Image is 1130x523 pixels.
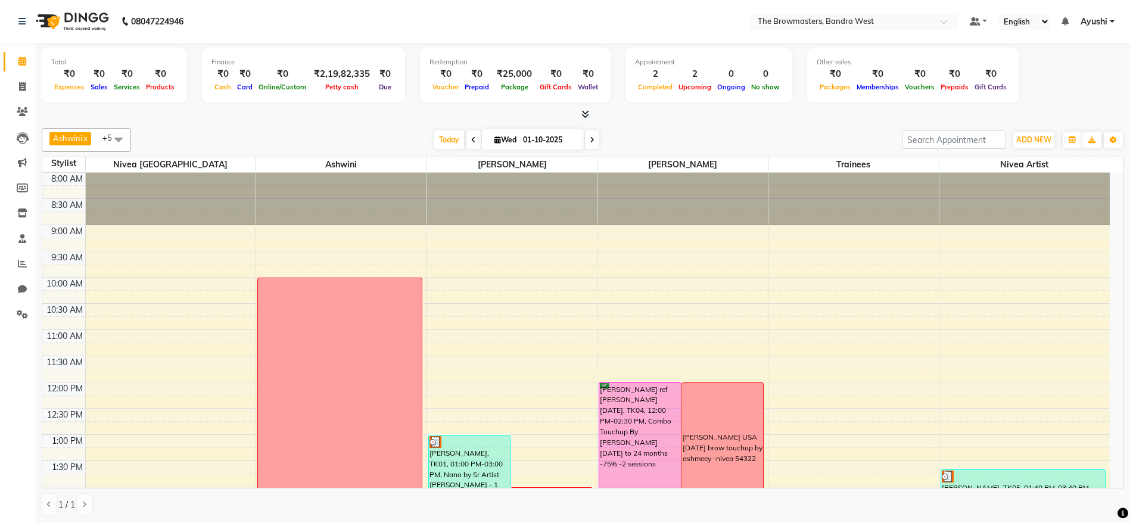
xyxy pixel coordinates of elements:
span: Sales [88,83,111,91]
span: Gift Cards [972,83,1010,91]
span: Online/Custom [256,83,309,91]
div: ₹0 [375,67,396,81]
div: 2 [675,67,714,81]
div: ₹0 [143,67,178,81]
div: 8:00 AM [49,173,85,185]
span: Products [143,83,178,91]
span: Ongoing [714,83,748,91]
div: ₹0 [234,67,256,81]
span: Nivea [GEOGRAPHIC_DATA] [86,157,256,172]
span: Nivea Artist [939,157,1110,172]
b: 08047224946 [131,5,183,38]
span: Prepaid [462,83,492,91]
span: Vouchers [902,83,938,91]
div: 8:30 AM [49,199,85,211]
div: ₹0 [211,67,234,81]
div: Finance [211,57,396,67]
input: 2025-10-01 [519,131,579,149]
div: ₹0 [817,67,854,81]
span: Ashwini [256,157,427,172]
div: ₹25,000 [492,67,537,81]
input: Search Appointment [902,130,1006,149]
div: ₹0 [88,67,111,81]
div: 1:30 PM [49,461,85,474]
span: Card [234,83,256,91]
span: Gift Cards [537,83,575,91]
div: [PERSON_NAME] USA [DATE] brow touchup by ashmeey -nivea 54322 [683,432,762,464]
div: ₹0 [51,67,88,81]
div: 11:30 AM [44,356,85,369]
span: trainees [768,157,939,172]
div: [PERSON_NAME] ref [PERSON_NAME] [DATE], TK04, 12:00 PM-02:30 PM, Combo Touchup By [PERSON_NAME] [... [599,383,680,512]
div: 10:30 AM [44,304,85,316]
div: ₹0 [537,67,575,81]
div: Stylist [42,157,85,170]
span: [PERSON_NAME] [427,157,597,172]
div: ₹0 [111,67,143,81]
div: ₹0 [256,67,309,81]
div: 10:00 AM [44,278,85,290]
div: Total [51,57,178,67]
div: 12:00 PM [45,382,85,395]
div: ₹0 [938,67,972,81]
div: ₹0 [429,67,462,81]
div: Appointment [635,57,783,67]
div: Redemption [429,57,601,67]
div: ₹0 [462,67,492,81]
div: 0 [714,67,748,81]
span: Wed [491,135,519,144]
span: Ayushi [1081,15,1107,28]
div: 2:00 PM [49,487,85,500]
img: logo [30,5,112,38]
div: Other sales [817,57,1010,67]
span: Ashwini [53,133,82,143]
span: 1 / 1 [58,499,75,511]
div: 9:30 AM [49,251,85,264]
span: Due [376,83,394,91]
span: Today [434,130,464,149]
span: Petty cash [322,83,362,91]
span: Upcoming [675,83,714,91]
div: 9:00 AM [49,225,85,238]
div: ₹0 [902,67,938,81]
div: 2 [635,67,675,81]
span: Wallet [575,83,601,91]
div: ₹0 [854,67,902,81]
span: +5 [102,133,121,142]
span: ADD NEW [1016,135,1051,144]
span: Voucher [429,83,462,91]
button: ADD NEW [1013,132,1054,148]
span: Services [111,83,143,91]
span: Expenses [51,83,88,91]
span: Completed [635,83,675,91]
span: Packages [817,83,854,91]
span: Prepaids [938,83,972,91]
span: [PERSON_NAME] [597,157,768,172]
div: ₹2,19,82,335 [309,67,375,81]
div: ₹0 [972,67,1010,81]
div: 11:00 AM [44,330,85,343]
div: 0 [748,67,783,81]
span: Package [498,83,531,91]
span: No show [748,83,783,91]
span: Memberships [854,83,902,91]
span: Cash [211,83,234,91]
a: x [82,133,88,143]
div: 1:00 PM [49,435,85,447]
div: 12:30 PM [45,409,85,421]
div: ₹0 [575,67,601,81]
